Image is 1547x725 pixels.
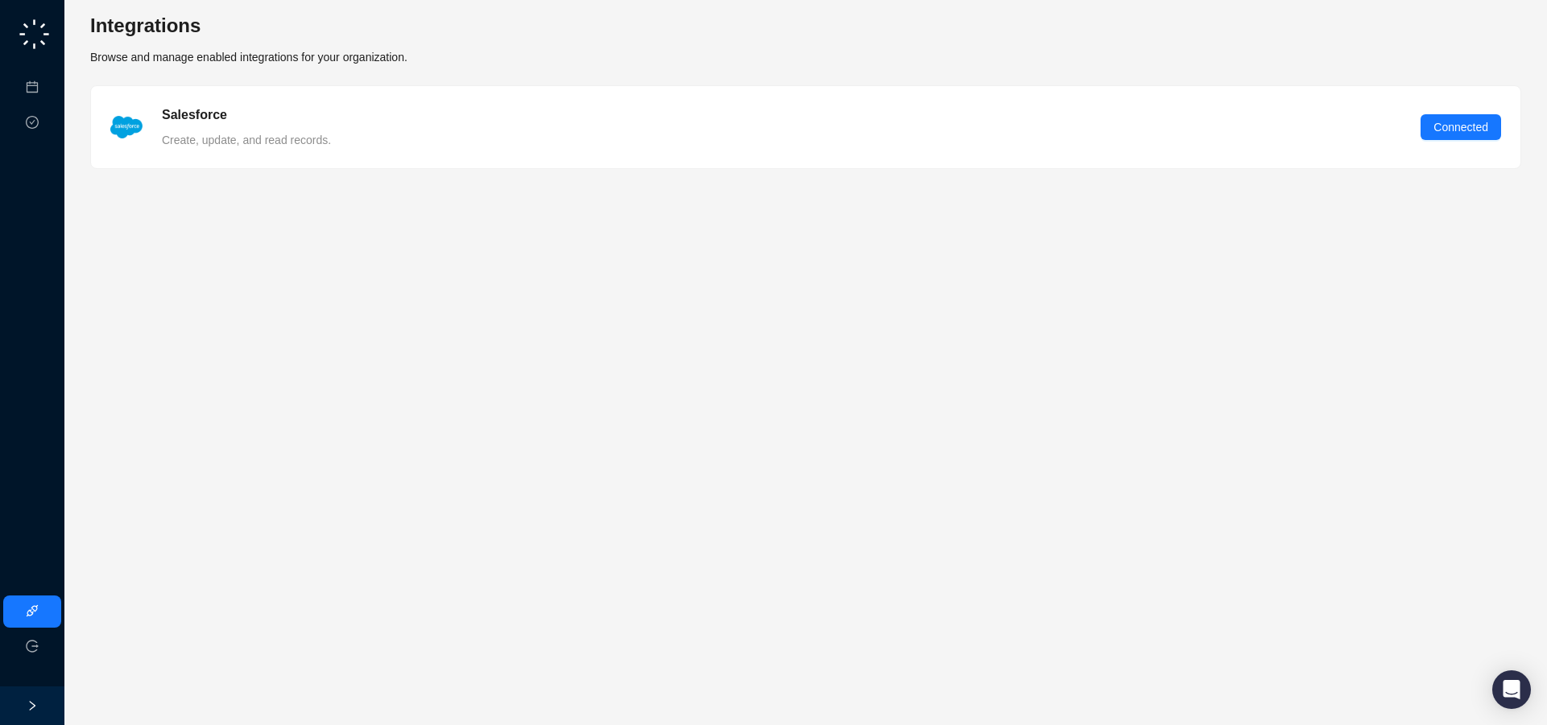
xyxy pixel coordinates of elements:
span: Create, update, and read records. [162,134,331,146]
span: Browse and manage enabled integrations for your organization. [90,51,407,64]
h5: Salesforce [162,105,227,125]
h3: Integrations [90,13,407,39]
button: Connected [1421,114,1501,140]
span: logout [26,640,39,653]
img: logo-small-C4UdH2pc.png [16,16,52,52]
div: Open Intercom Messenger [1492,670,1531,709]
span: right [27,700,38,711]
img: salesforce-ChMvK6Xa.png [110,116,143,138]
span: Connected [1433,118,1488,136]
